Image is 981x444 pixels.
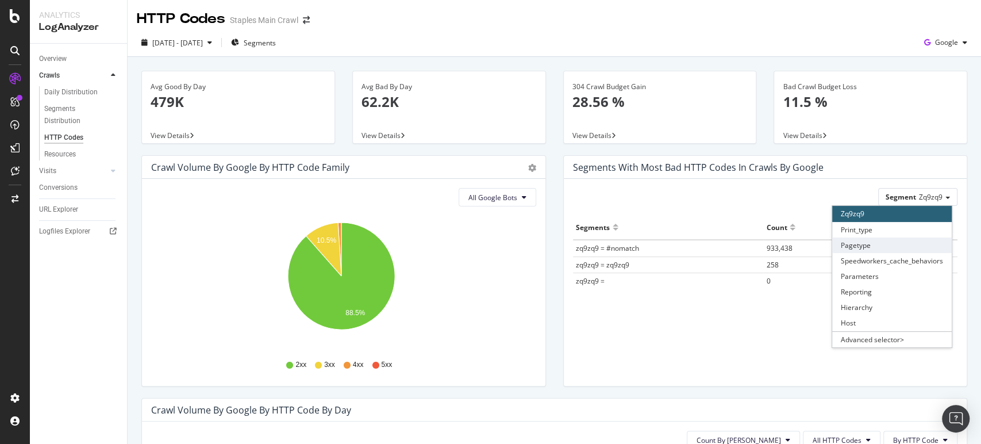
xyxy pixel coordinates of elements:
div: Count [766,218,787,236]
div: Crawls [39,70,60,82]
span: Segment [886,192,916,202]
div: Crawl Volume by google by HTTP Code by Day [151,404,351,416]
div: arrow-right-arrow-left [303,16,310,24]
div: Speedworkers_cache_behaviors [832,253,952,269]
span: 2xx [295,360,306,370]
div: Print_type [832,222,952,238]
span: zq9zq9 = zq9zq9 [576,260,629,270]
div: Overview [39,53,67,65]
div: URL Explorer [39,204,78,216]
a: Crawls [39,70,107,82]
div: Segments Distribution [44,103,108,127]
span: Segments [244,38,276,48]
div: Bad Crawl Budget Loss [783,82,958,92]
text: 88.5% [345,309,365,317]
div: Avg Good By Day [151,82,326,92]
a: Segments Distribution [44,103,119,127]
span: 933,438 [766,243,792,253]
div: Analytics [39,9,118,21]
span: Google [935,37,958,47]
button: Google [920,33,972,52]
a: Daily Distribution [44,86,119,98]
div: Logfiles Explorer [39,225,90,238]
p: 479K [151,92,326,112]
span: zq9zq9 = #nomatch [576,243,639,253]
div: Host [832,315,952,331]
span: 3xx [324,360,335,370]
p: 11.5 % [783,92,958,112]
div: Crawl Volume by google by HTTP Code Family [151,162,349,173]
a: Visits [39,165,107,177]
span: 5xx [381,360,392,370]
div: Open Intercom Messenger [942,405,970,432]
span: 4xx [353,360,364,370]
svg: A chart. [151,216,531,349]
a: Logfiles Explorer [39,225,119,238]
div: Daily Distribution [44,86,98,98]
div: Hierarchy [832,300,952,315]
div: Conversions [39,182,78,194]
span: All Google Bots [468,193,517,202]
div: gear [528,164,536,172]
div: 304 Crawl Budget Gain [572,82,748,92]
div: Zq9zq9 [832,206,952,221]
span: zq9zq9 = [576,276,605,286]
div: Segments with most bad HTTP codes in Crawls by google [573,162,824,173]
div: Avg Bad By Day [361,82,537,92]
div: Resources [44,148,76,160]
div: HTTP Codes [137,9,225,29]
span: View Details [783,131,822,140]
p: 62.2K [361,92,537,112]
div: Segments [576,218,610,236]
div: Reporting [832,284,952,300]
span: 0 [766,276,770,286]
span: View Details [572,131,611,140]
span: Zq9zq9 [919,192,942,202]
div: Staples Main Crawl [230,14,298,26]
a: Overview [39,53,119,65]
button: All Google Bots [459,188,536,206]
a: Conversions [39,182,119,194]
a: HTTP Codes [44,132,119,144]
div: Pagetype [832,238,952,253]
span: [DATE] - [DATE] [152,38,203,48]
button: Segments [226,33,280,52]
text: 10.5% [317,236,336,244]
div: Visits [39,165,56,177]
a: Resources [44,148,119,160]
button: [DATE] - [DATE] [137,33,217,52]
div: Parameters [832,269,952,284]
span: View Details [361,131,401,140]
a: URL Explorer [39,204,119,216]
span: View Details [151,131,190,140]
span: 258 [766,260,778,270]
div: Advanced selector > [832,331,952,347]
p: 28.56 % [572,92,748,112]
div: LogAnalyzer [39,21,118,34]
div: HTTP Codes [44,132,83,144]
